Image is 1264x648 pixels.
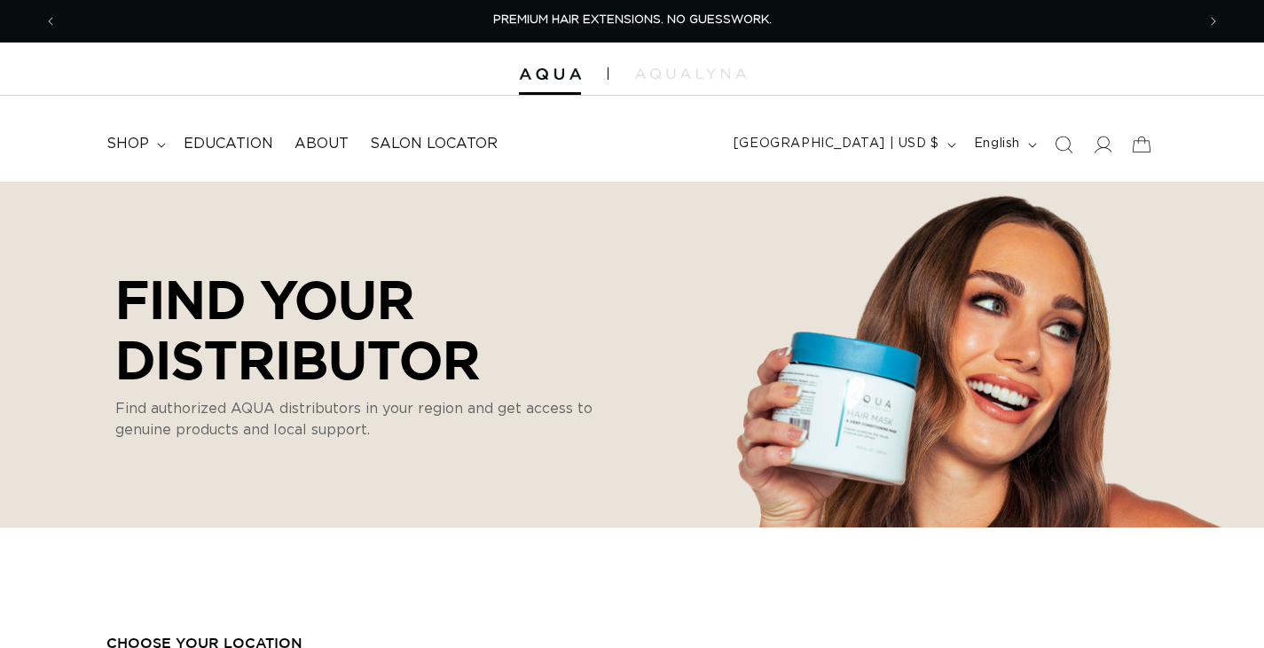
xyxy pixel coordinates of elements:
button: [GEOGRAPHIC_DATA] | USD $ [723,128,963,161]
span: PREMIUM HAIR EXTENSIONS. NO GUESSWORK. [493,14,772,26]
span: shop [106,135,149,153]
a: About [284,124,359,164]
p: FIND YOUR DISTRIBUTOR [115,269,603,389]
span: English [974,135,1020,153]
span: Salon Locator [370,135,498,153]
button: English [963,128,1044,161]
p: Find authorized AQUA distributors in your region and get access to genuine products and local sup... [115,398,603,441]
img: aqualyna.com [635,68,746,79]
a: Salon Locator [359,124,508,164]
img: Aqua Hair Extensions [519,68,581,81]
a: Education [173,124,284,164]
span: [GEOGRAPHIC_DATA] | USD $ [734,135,939,153]
button: Next announcement [1194,4,1233,38]
summary: Search [1044,125,1083,164]
span: About [294,135,349,153]
span: Education [184,135,273,153]
summary: shop [96,124,173,164]
button: Previous announcement [31,4,70,38]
